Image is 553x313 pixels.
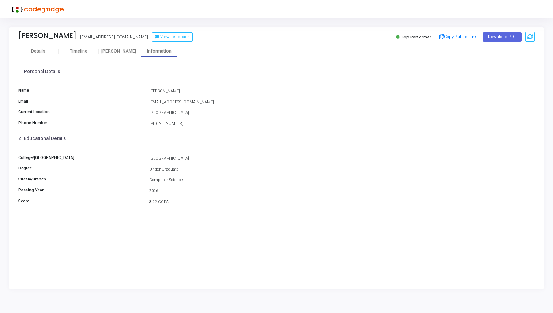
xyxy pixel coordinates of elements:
div: 2026 [146,188,538,194]
span: Top Performer [401,34,431,40]
div: [PHONE_NUMBER] [146,121,538,127]
div: [PERSON_NAME] [99,49,139,54]
h6: Stream/Branch [15,177,146,182]
h3: 2. Educational Details [18,135,535,141]
h6: Degree [15,166,146,171]
h6: Phone Number [15,121,146,125]
h6: College/[GEOGRAPHIC_DATA] [15,155,146,160]
div: [GEOGRAPHIC_DATA] [146,156,538,162]
h6: Passing Year [15,188,146,192]
div: [PERSON_NAME] [146,88,538,95]
button: Copy Public Link [437,31,479,42]
div: Timeline [70,49,87,54]
div: Information [139,49,179,54]
h3: 1. Personal Details [18,69,535,75]
h6: Current Location [15,110,146,114]
div: Computer Science [146,177,538,183]
div: Details [31,49,45,54]
h6: Score [15,199,146,203]
div: [EMAIL_ADDRESS][DOMAIN_NAME] [146,99,538,106]
div: [GEOGRAPHIC_DATA] [146,110,538,116]
div: 8.22 CGPA [146,199,538,205]
h6: Name [15,88,146,93]
div: [EMAIL_ADDRESS][DOMAIN_NAME] [80,34,148,40]
button: View Feedback [152,32,193,42]
div: Under Graduate [146,167,538,173]
div: [PERSON_NAME] [18,31,76,40]
img: logo [9,2,64,16]
button: Download PDF [483,32,522,42]
h6: Email [15,99,146,104]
